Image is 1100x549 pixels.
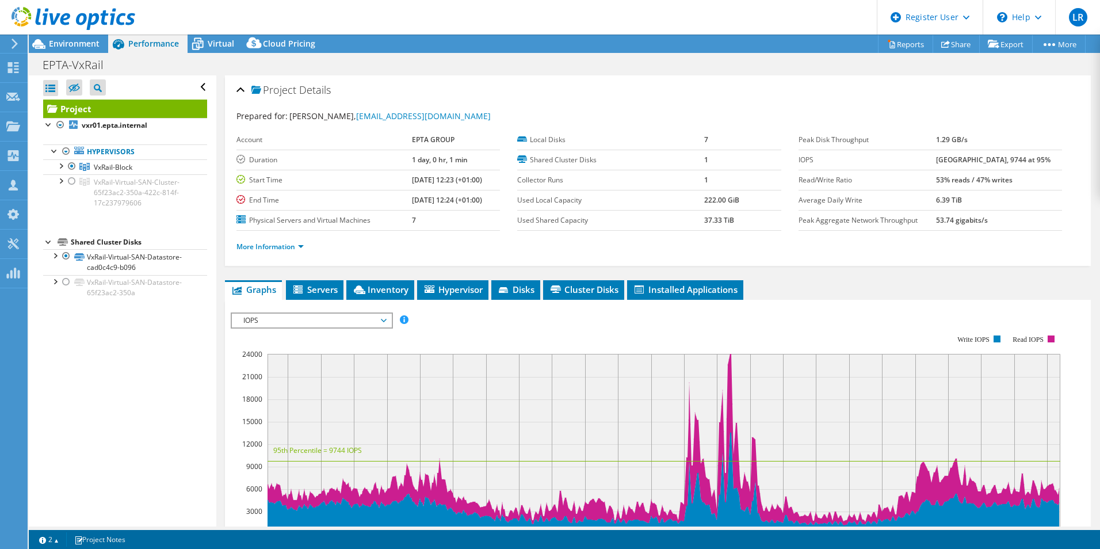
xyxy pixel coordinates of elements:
[94,162,132,172] span: VxRail-Block
[997,12,1007,22] svg: \n
[236,215,412,226] label: Physical Servers and Virtual Machines
[263,38,315,49] span: Cloud Pricing
[238,314,385,327] span: IOPS
[412,215,416,225] b: 7
[1032,35,1086,53] a: More
[37,59,121,71] h1: EPTA-VxRail
[246,484,262,494] text: 6000
[43,144,207,159] a: Hypervisors
[128,38,179,49] span: Performance
[423,284,483,295] span: Hypervisor
[799,154,936,166] label: IOPS
[517,154,704,166] label: Shared Cluster Disks
[517,215,704,226] label: Used Shared Capacity
[704,195,739,205] b: 222.00 GiB
[236,242,304,251] a: More Information
[704,215,734,225] b: 37.33 TiB
[71,235,207,249] div: Shared Cluster Disks
[49,38,100,49] span: Environment
[957,335,990,344] text: Write IOPS
[352,284,408,295] span: Inventory
[799,195,936,206] label: Average Daily Write
[936,135,968,144] b: 1.29 GB/s
[242,439,262,449] text: 12000
[633,284,738,295] span: Installed Applications
[43,249,207,274] a: VxRail-Virtual-SAN-Datastore-cad0c4c9-b096
[43,275,207,300] a: VxRail-Virtual-SAN-Datastore-65f23ac2-350a
[94,177,179,208] span: VxRail-Virtual-SAN-Cluster-65f23ac2-350a-422c-814f-17c237979606
[43,159,207,174] a: VxRail-Block
[412,175,482,185] b: [DATE] 12:23 (+01:00)
[31,532,67,547] a: 2
[549,284,618,295] span: Cluster Disks
[356,110,491,121] a: [EMAIL_ADDRESS][DOMAIN_NAME]
[799,174,936,186] label: Read/Write Ratio
[43,118,207,133] a: vxr01.epta.internal
[246,462,262,471] text: 9000
[936,175,1013,185] b: 53% reads / 47% writes
[66,532,133,547] a: Project Notes
[289,110,491,121] span: [PERSON_NAME],
[1013,335,1044,344] text: Read IOPS
[246,506,262,516] text: 3000
[299,83,331,97] span: Details
[936,195,962,205] b: 6.39 TiB
[208,38,234,49] span: Virtual
[799,215,936,226] label: Peak Aggregate Network Throughput
[82,120,147,130] b: vxr01.epta.internal
[933,35,980,53] a: Share
[517,174,704,186] label: Collector Runs
[236,134,412,146] label: Account
[704,135,708,144] b: 7
[242,417,262,426] text: 15000
[704,175,708,185] b: 1
[292,284,338,295] span: Servers
[236,174,412,186] label: Start Time
[242,349,262,359] text: 24000
[273,445,362,455] text: 95th Percentile = 9744 IOPS
[517,195,704,206] label: Used Local Capacity
[979,35,1033,53] a: Export
[242,372,262,382] text: 21000
[236,154,412,166] label: Duration
[497,284,534,295] span: Disks
[231,284,276,295] span: Graphs
[242,394,262,404] text: 18000
[236,110,288,121] label: Prepared for:
[517,134,704,146] label: Local Disks
[43,100,207,118] a: Project
[799,134,936,146] label: Peak Disk Throughput
[412,135,454,144] b: EPTA GROUP
[936,215,988,225] b: 53.74 gigabits/s
[1069,8,1087,26] span: LR
[43,174,207,210] a: VxRail-Virtual-SAN-Cluster-65f23ac2-350a-422c-814f-17c237979606
[936,155,1051,165] b: [GEOGRAPHIC_DATA], 9744 at 95%
[251,85,296,96] span: Project
[704,155,708,165] b: 1
[412,155,468,165] b: 1 day, 0 hr, 1 min
[878,35,933,53] a: Reports
[236,195,412,206] label: End Time
[412,195,482,205] b: [DATE] 12:24 (+01:00)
